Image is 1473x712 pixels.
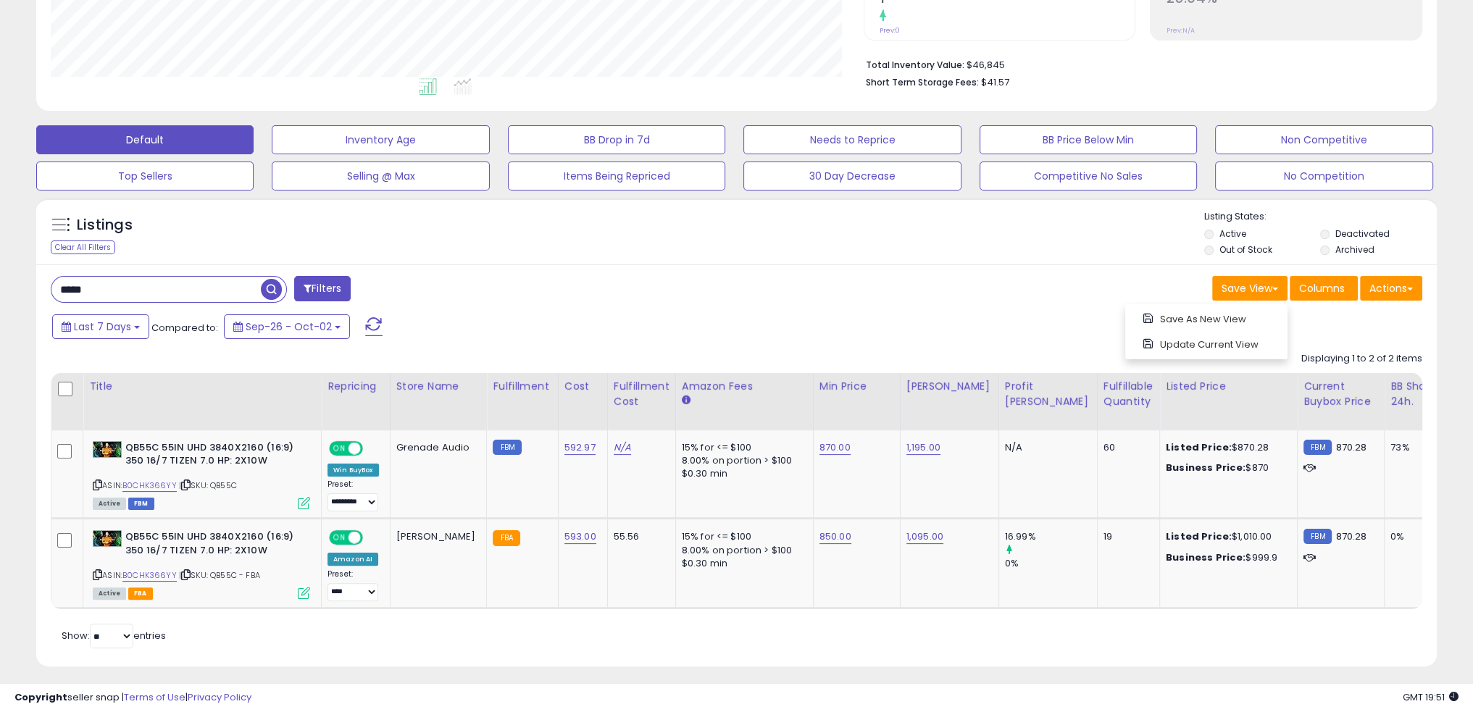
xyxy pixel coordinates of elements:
div: $870.28 [1166,441,1286,454]
b: Business Price: [1166,550,1245,564]
span: Columns [1299,281,1345,296]
button: Selling @ Max [272,162,489,190]
small: FBM [1303,529,1332,544]
li: $46,845 [866,55,1411,72]
div: 15% for <= $100 [682,441,802,454]
div: Preset: [327,569,379,602]
b: Listed Price: [1166,529,1232,543]
small: Prev: 0 [880,26,900,35]
div: 19 [1103,530,1148,543]
a: Privacy Policy [188,690,251,704]
label: Deactivated [1335,227,1390,240]
button: Default [36,125,254,154]
a: B0CHK366YY [122,569,177,582]
a: Terms of Use [124,690,185,704]
div: Fulfillment Cost [614,379,669,409]
div: 15% for <= $100 [682,530,802,543]
div: 0% [1390,530,1438,543]
div: 8.00% on portion > $100 [682,454,802,467]
div: Clear All Filters [51,240,115,254]
div: Cost [564,379,601,394]
button: Sep-26 - Oct-02 [224,314,350,339]
div: Min Price [819,379,894,394]
span: 870.28 [1335,440,1366,454]
div: [PERSON_NAME] [396,530,476,543]
b: Short Term Storage Fees: [866,76,979,88]
button: BB Price Below Min [980,125,1197,154]
a: 593.00 [564,529,596,544]
a: 870.00 [819,440,851,455]
div: Amazon AI [327,553,378,566]
div: $0.30 min [682,557,802,570]
button: Save View [1212,276,1288,301]
div: 8.00% on portion > $100 [682,544,802,557]
small: FBA [493,530,519,546]
a: Update Current View [1129,333,1284,356]
div: Displaying 1 to 2 of 2 items [1301,352,1422,366]
span: FBA [128,587,153,600]
div: $870 [1166,461,1286,474]
div: Repricing [327,379,384,394]
div: seller snap | | [14,691,251,705]
span: OFF [361,532,384,544]
span: Sep-26 - Oct-02 [246,319,332,334]
a: 1,195.00 [906,440,940,455]
a: 592.97 [564,440,596,455]
label: Active [1219,227,1246,240]
span: All listings currently available for purchase on Amazon [93,587,126,600]
button: Inventory Age [272,125,489,154]
div: Fulfillable Quantity [1103,379,1153,409]
small: FBM [493,440,521,455]
div: 16.99% [1005,530,1097,543]
h5: Listings [77,215,133,235]
div: Listed Price [1166,379,1291,394]
a: 850.00 [819,529,851,544]
div: Profit [PERSON_NAME] [1005,379,1091,409]
div: Win BuyBox [327,464,379,477]
span: | SKU: QB55C - FBA [179,569,260,581]
p: Listing States: [1204,210,1437,224]
span: Compared to: [151,321,218,335]
a: 1,095.00 [906,529,943,544]
div: Grenade Audio [396,441,476,454]
b: Business Price: [1166,461,1245,474]
div: 0% [1005,557,1097,570]
div: $0.30 min [682,467,802,480]
div: Preset: [327,479,379,512]
span: Last 7 Days [74,319,131,334]
div: 55.56 [614,530,664,543]
button: Items Being Repriced [508,162,725,190]
div: 60 [1103,441,1148,454]
div: Amazon Fees [682,379,807,394]
div: Title [89,379,315,394]
button: Top Sellers [36,162,254,190]
span: 870.28 [1335,529,1366,543]
button: No Competition [1215,162,1432,190]
b: Total Inventory Value: [866,59,964,71]
span: ON [330,532,349,544]
img: 41413ivjhAL._SL40_.jpg [93,441,122,458]
div: N/A [1005,441,1086,454]
img: 41413ivjhAL._SL40_.jpg [93,530,122,547]
a: N/A [614,440,631,455]
button: Last 7 Days [52,314,149,339]
b: Listed Price: [1166,440,1232,454]
button: Actions [1360,276,1422,301]
span: | SKU: QB55C [179,479,237,491]
b: QB55C 55IN UHD 3840X2160 (16:9) 350 16/7 TIZEN 7.0 HP: 2X10W [125,530,301,561]
span: All listings currently available for purchase on Amazon [93,498,126,510]
button: Non Competitive [1215,125,1432,154]
div: Store Name [396,379,481,394]
span: $41.57 [981,75,1009,89]
div: Fulfillment [493,379,551,394]
div: [PERSON_NAME] [906,379,993,394]
label: Archived [1335,243,1374,256]
button: 30 Day Decrease [743,162,961,190]
div: ASIN: [93,441,310,508]
div: Current Buybox Price [1303,379,1378,409]
button: Needs to Reprice [743,125,961,154]
b: QB55C 55IN UHD 3840X2160 (16:9) 350 16/7 TIZEN 7.0 HP: 2X10W [125,441,301,472]
span: FBM [128,498,154,510]
div: ASIN: [93,530,310,598]
button: Filters [294,276,351,301]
